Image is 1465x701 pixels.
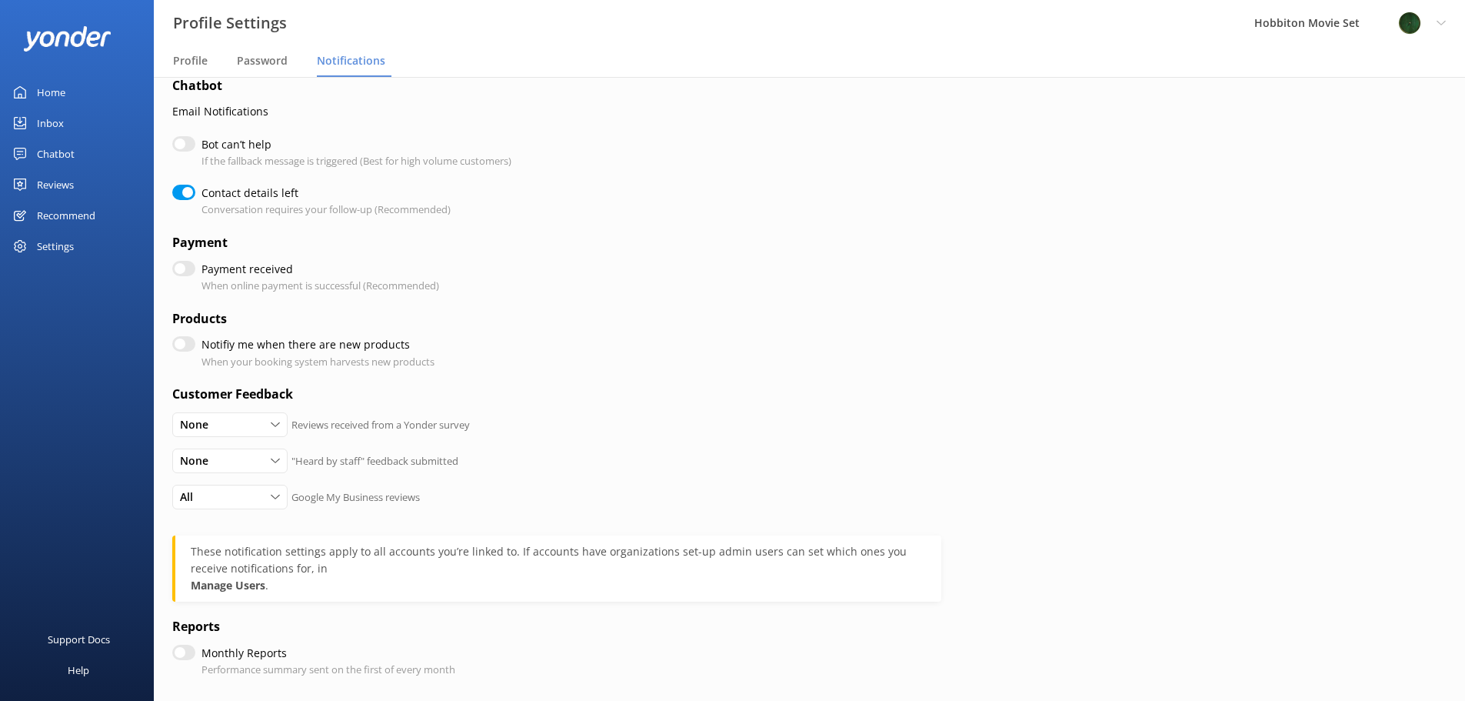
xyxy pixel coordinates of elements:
[201,354,435,370] p: When your booking system harvests new products
[291,489,420,506] p: Google My Business reviews
[317,53,385,68] span: Notifications
[201,185,443,202] label: Contact details left
[237,53,288,68] span: Password
[37,200,95,231] div: Recommend
[291,417,470,433] p: Reviews received from a Yonder survey
[180,452,218,469] span: None
[180,489,202,506] span: All
[180,416,218,433] span: None
[172,385,941,405] h4: Customer Feedback
[201,336,427,353] label: Notifiy me when there are new products
[172,76,941,96] h4: Chatbot
[172,103,941,120] p: Email Notifications
[201,202,451,218] p: Conversation requires your follow-up (Recommended)
[172,309,941,329] h4: Products
[191,543,926,594] div: .
[201,645,448,662] label: Monthly Reports
[68,655,89,686] div: Help
[191,578,265,593] strong: Manage Users
[172,617,941,637] h4: Reports
[173,11,287,35] h3: Profile Settings
[201,278,439,294] p: When online payment is successful (Recommended)
[1398,12,1421,35] img: 34-1625720359.png
[201,136,504,153] label: Bot can’t help
[37,169,74,200] div: Reviews
[191,543,926,577] div: These notification settings apply to all accounts you’re linked to. If accounts have organization...
[37,108,64,139] div: Inbox
[173,53,208,68] span: Profile
[23,26,112,52] img: yonder-white-logo.png
[291,453,458,469] p: "Heard by staff" feedback submitted
[172,233,941,253] h4: Payment
[201,261,431,278] label: Payment received
[37,77,65,108] div: Home
[37,139,75,169] div: Chatbot
[37,231,74,262] div: Settings
[201,662,455,678] p: Performance summary sent on the first of every month
[201,153,511,169] p: If the fallback message is triggered (Best for high volume customers)
[48,624,110,655] div: Support Docs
